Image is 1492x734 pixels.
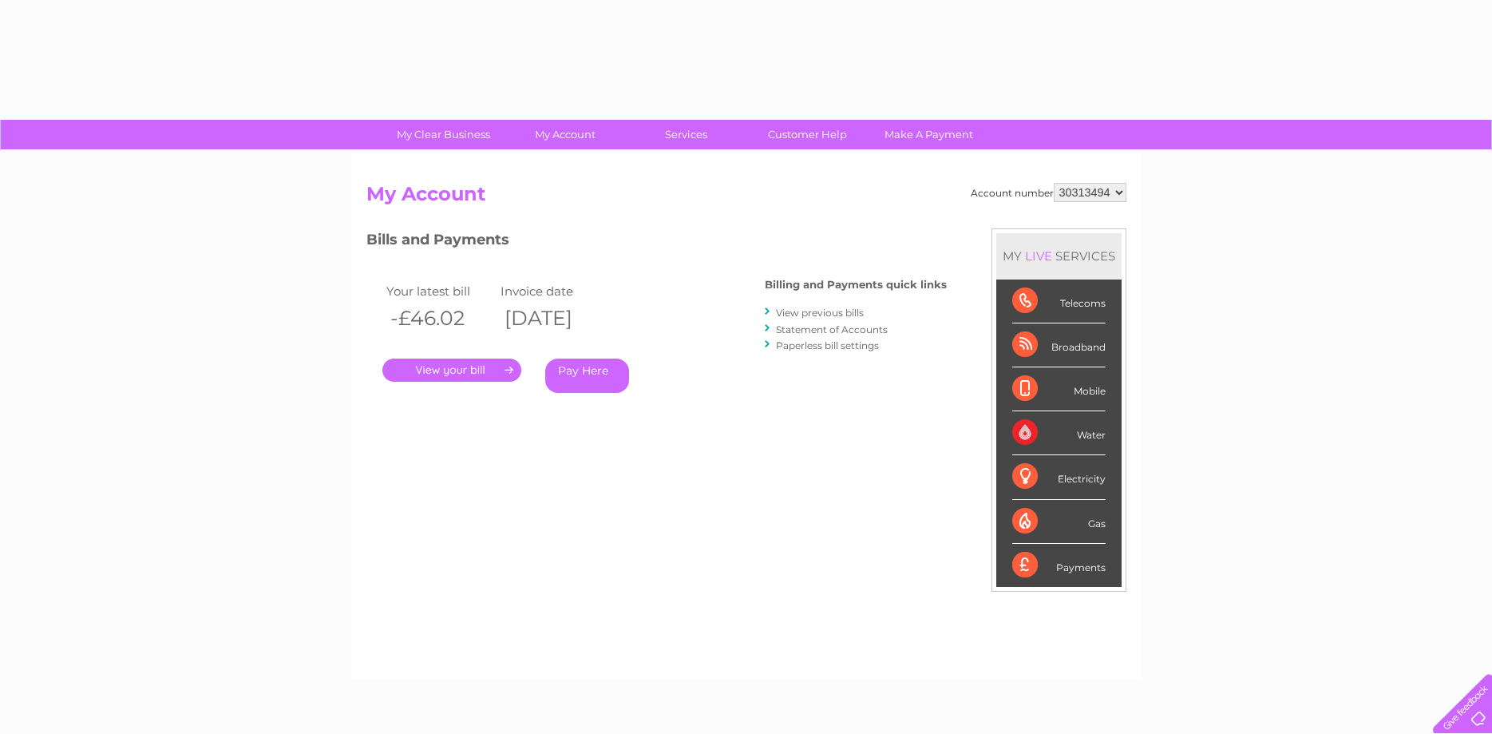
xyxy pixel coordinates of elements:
td: Invoice date [497,280,611,302]
div: Gas [1012,500,1106,544]
div: MY SERVICES [996,233,1122,279]
div: Telecoms [1012,280,1106,323]
div: Electricity [1012,455,1106,499]
td: Your latest bill [382,280,497,302]
a: . [382,359,521,382]
a: Pay Here [545,359,629,393]
a: Statement of Accounts [776,323,888,335]
div: Water [1012,411,1106,455]
a: My Clear Business [378,120,509,149]
a: Paperless bill settings [776,339,879,351]
th: -£46.02 [382,302,497,335]
a: Make A Payment [863,120,995,149]
h4: Billing and Payments quick links [765,279,947,291]
th: [DATE] [497,302,611,335]
div: Mobile [1012,367,1106,411]
a: Services [620,120,752,149]
div: LIVE [1022,248,1055,264]
a: My Account [499,120,631,149]
div: Payments [1012,544,1106,587]
h3: Bills and Payments [366,228,947,256]
a: View previous bills [776,307,864,319]
div: Account number [971,183,1126,202]
a: Customer Help [742,120,873,149]
h2: My Account [366,183,1126,213]
div: Broadband [1012,323,1106,367]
